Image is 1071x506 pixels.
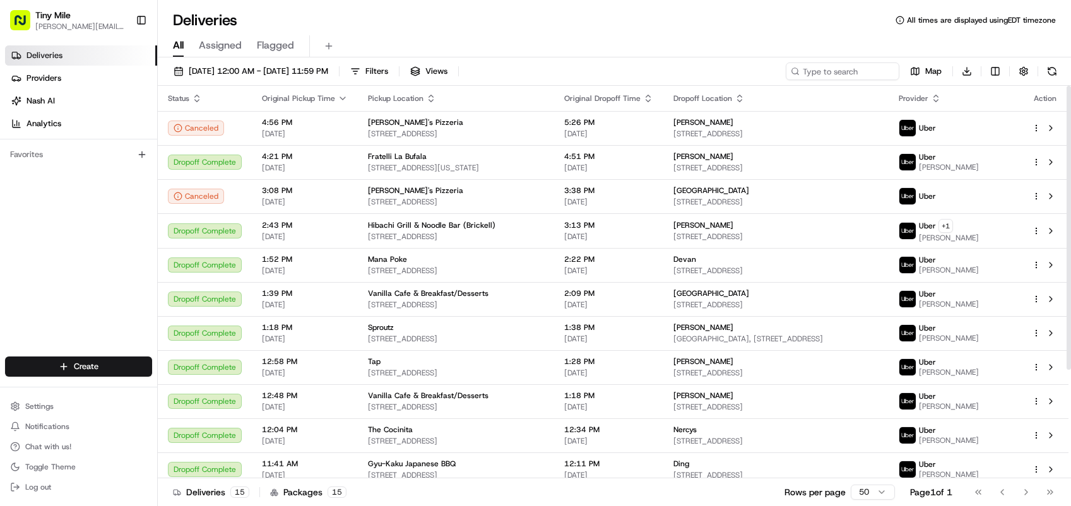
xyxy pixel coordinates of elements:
[564,254,653,264] span: 2:22 PM
[368,470,544,480] span: [STREET_ADDRESS]
[368,163,544,173] span: [STREET_ADDRESS][US_STATE]
[262,288,348,298] span: 1:39 PM
[919,425,936,435] span: Uber
[35,21,126,32] button: [PERSON_NAME][EMAIL_ADDRESS]
[919,469,979,480] span: [PERSON_NAME]
[368,197,544,207] span: [STREET_ADDRESS]
[5,5,131,35] button: Tiny Mile[PERSON_NAME][EMAIL_ADDRESS]
[262,266,348,276] span: [DATE]
[673,391,733,401] span: [PERSON_NAME]
[673,300,879,310] span: [STREET_ADDRESS]
[919,123,936,133] span: Uber
[673,151,733,162] span: [PERSON_NAME]
[938,219,953,233] button: +1
[368,266,544,276] span: [STREET_ADDRESS]
[5,397,152,415] button: Settings
[365,66,388,77] span: Filters
[919,162,979,172] span: [PERSON_NAME]
[425,66,447,77] span: Views
[786,62,899,80] input: Type to search
[25,421,69,432] span: Notifications
[673,197,879,207] span: [STREET_ADDRESS]
[262,300,348,310] span: [DATE]
[25,462,76,472] span: Toggle Theme
[564,220,653,230] span: 3:13 PM
[919,333,979,343] span: [PERSON_NAME]
[564,334,653,344] span: [DATE]
[368,254,407,264] span: Mana Poke
[25,442,71,452] span: Chat with us!
[564,402,653,412] span: [DATE]
[910,486,952,498] div: Page 1 of 1
[74,361,98,372] span: Create
[262,356,348,367] span: 12:58 PM
[262,220,348,230] span: 2:43 PM
[564,425,653,435] span: 12:34 PM
[173,486,249,498] div: Deliveries
[368,356,381,367] span: Tap
[262,197,348,207] span: [DATE]
[919,152,936,162] span: Uber
[368,425,413,435] span: The Cocinita
[564,185,653,196] span: 3:38 PM
[25,482,51,492] span: Log out
[368,220,495,230] span: Hibachi Grill & Noodle Bar (Brickell)
[262,470,348,480] span: [DATE]
[899,188,916,204] img: uber-new-logo.jpeg
[919,391,936,401] span: Uber
[5,478,152,496] button: Log out
[368,300,544,310] span: [STREET_ADDRESS]
[262,151,348,162] span: 4:21 PM
[673,470,879,480] span: [STREET_ADDRESS]
[270,486,346,498] div: Packages
[5,458,152,476] button: Toggle Theme
[564,356,653,367] span: 1:28 PM
[899,257,916,273] img: uber-new-logo.jpeg
[168,62,334,80] button: [DATE] 12:00 AM - [DATE] 11:59 PM
[5,418,152,435] button: Notifications
[673,220,733,230] span: [PERSON_NAME]
[899,359,916,375] img: uber-new-logo.jpeg
[919,323,936,333] span: Uber
[5,438,152,456] button: Chat with us!
[919,299,979,309] span: [PERSON_NAME]
[189,66,328,77] span: [DATE] 12:00 AM - [DATE] 11:59 PM
[262,163,348,173] span: [DATE]
[919,265,979,275] span: [PERSON_NAME]
[673,436,879,446] span: [STREET_ADDRESS]
[907,15,1056,25] span: All times are displayed using EDT timezone
[368,151,427,162] span: Fratelli La Bufala
[368,334,544,344] span: [STREET_ADDRESS]
[5,114,157,134] a: Analytics
[919,459,936,469] span: Uber
[368,402,544,412] span: [STREET_ADDRESS]
[262,391,348,401] span: 12:48 PM
[904,62,947,80] button: Map
[168,121,224,136] div: Canceled
[564,470,653,480] span: [DATE]
[673,322,733,332] span: [PERSON_NAME]
[899,154,916,170] img: uber-new-logo.jpeg
[919,233,979,243] span: [PERSON_NAME]
[925,66,942,77] span: Map
[673,356,733,367] span: [PERSON_NAME]
[899,93,928,103] span: Provider
[262,129,348,139] span: [DATE]
[564,322,653,332] span: 1:38 PM
[919,221,936,231] span: Uber
[368,93,423,103] span: Pickup Location
[899,223,916,239] img: uber-new-logo.jpeg
[27,95,55,107] span: Nash AI
[262,425,348,435] span: 12:04 PM
[673,117,733,127] span: [PERSON_NAME]
[564,117,653,127] span: 5:26 PM
[564,163,653,173] span: [DATE]
[673,266,879,276] span: [STREET_ADDRESS]
[564,232,653,242] span: [DATE]
[368,436,544,446] span: [STREET_ADDRESS]
[35,9,71,21] span: Tiny Mile
[262,322,348,332] span: 1:18 PM
[564,436,653,446] span: [DATE]
[168,93,189,103] span: Status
